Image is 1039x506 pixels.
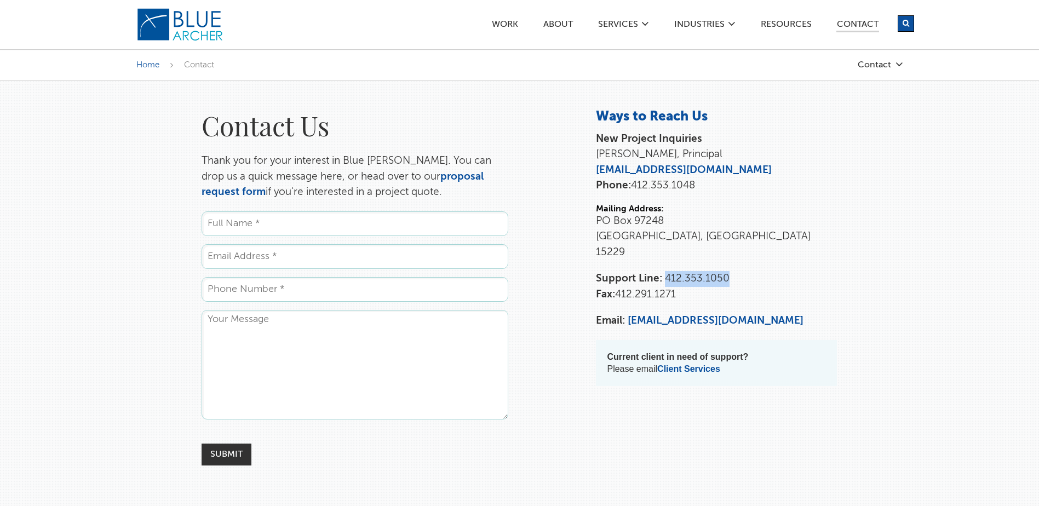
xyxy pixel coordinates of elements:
[607,352,748,361] strong: Current client in need of support?
[596,205,664,214] strong: Mailing Address:
[596,214,837,261] p: PO Box 97248 [GEOGRAPHIC_DATA], [GEOGRAPHIC_DATA] 15229
[491,20,519,32] a: Work
[202,277,508,302] input: Phone Number *
[596,134,702,144] strong: New Project Inquiries
[665,273,730,284] span: 412.353.1050
[596,271,837,302] p: 412.291.1271
[607,351,826,375] p: Please email
[202,153,508,200] p: Thank you for your interest in Blue [PERSON_NAME]. You can drop us a quick message here, or head ...
[202,444,251,465] input: Submit
[674,20,725,32] a: Industries
[836,20,879,32] a: Contact
[202,211,508,236] input: Full Name *
[184,61,214,69] span: Contact
[543,20,573,32] a: ABOUT
[596,315,625,326] strong: Email:
[794,60,903,70] a: Contact
[202,108,508,142] h1: Contact Us
[628,315,803,326] a: [EMAIL_ADDRESS][DOMAIN_NAME]
[136,61,159,69] a: Home
[596,165,772,175] a: [EMAIL_ADDRESS][DOMAIN_NAME]
[598,20,639,32] a: SERVICES
[596,289,615,300] strong: Fax:
[657,364,720,373] a: Client Services
[760,20,812,32] a: Resources
[596,131,837,194] p: [PERSON_NAME], Principal 412.353.1048
[202,244,508,269] input: Email Address *
[596,273,662,284] strong: Support Line:
[136,8,224,42] img: Blue Archer Logo
[596,180,631,191] strong: Phone:
[596,108,837,126] h3: Ways to Reach Us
